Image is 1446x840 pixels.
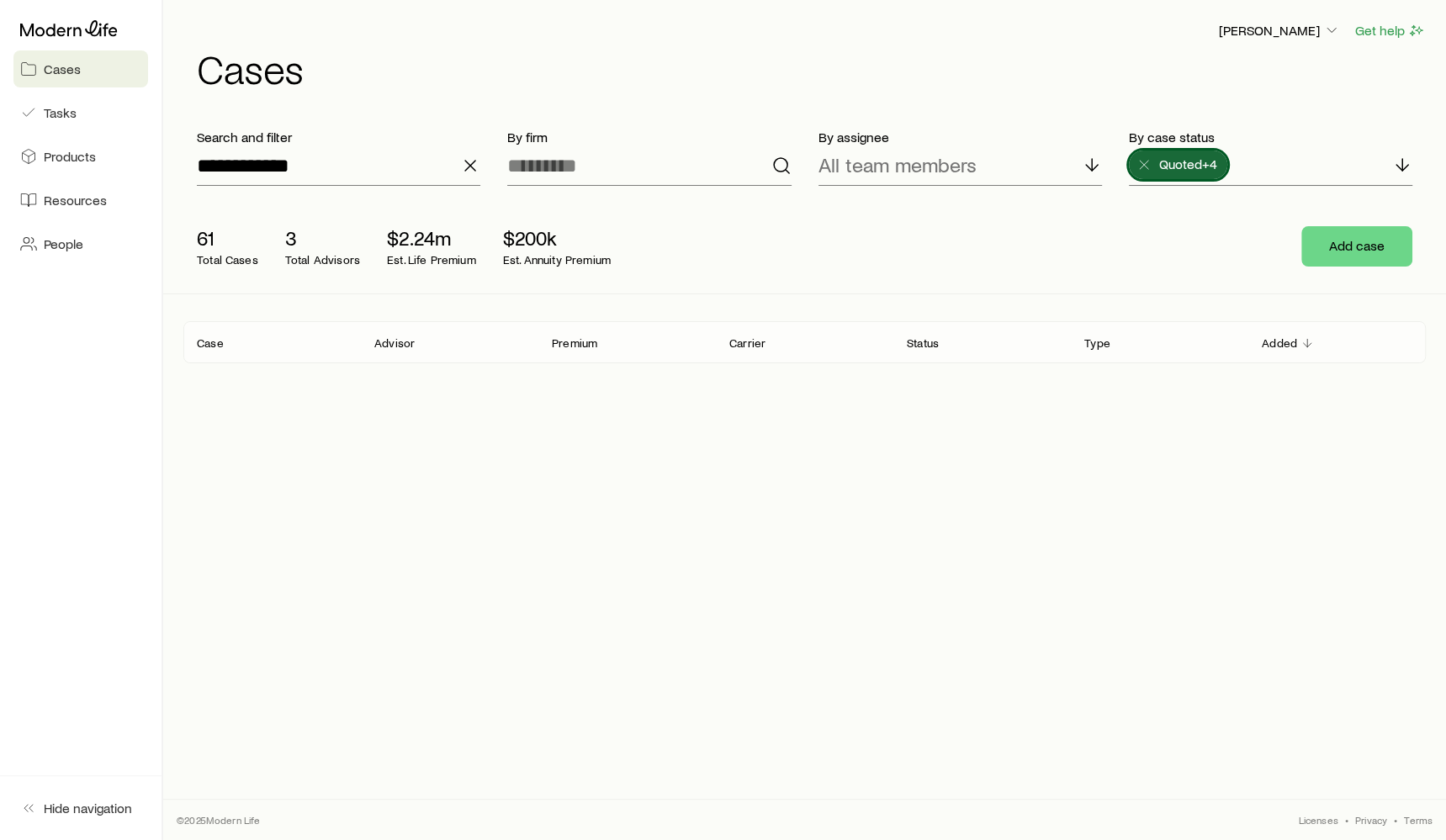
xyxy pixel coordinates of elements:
h1: Cases [197,48,1426,88]
div: Client cases [183,321,1426,363]
p: Search and filter [197,129,480,145]
a: Terms [1404,813,1433,827]
span: Products [44,148,96,165]
span: Quoted +4 [1159,156,1217,172]
p: Type [1084,336,1110,350]
p: Carrier [729,336,765,350]
a: Privacy [1355,813,1387,827]
p: 61 [197,226,258,250]
p: Est. Life Premium [387,253,476,267]
p: $2.24m [387,226,476,250]
p: 3 [285,226,360,250]
p: Advisor [374,336,415,350]
button: Add case [1301,226,1412,267]
p: © 2025 Modern Life [177,813,261,827]
a: People [13,225,148,262]
span: Resources [44,192,107,209]
span: Hide navigation [44,800,132,816]
p: Status [907,336,939,350]
p: $200k [503,226,611,250]
button: Get help [1354,21,1426,40]
p: All team members [818,153,977,177]
p: [PERSON_NAME] [1219,22,1340,39]
a: Licenses [1298,813,1337,827]
span: People [44,235,83,252]
p: By assignee [818,129,1102,145]
button: Hide navigation [13,790,148,827]
p: Added [1262,336,1297,350]
p: Est. Annuity Premium [503,253,611,267]
a: Cases [13,50,148,87]
span: • [1345,813,1348,827]
p: Premium [552,336,597,350]
button: Quoted+4 [1129,151,1227,179]
span: • [1394,813,1397,827]
p: By case status [1129,129,1412,145]
a: Products [13,138,148,175]
span: Tasks [44,104,77,121]
p: Total Cases [197,253,258,267]
p: Case [197,336,224,350]
p: Total Advisors [285,253,360,267]
a: Tasks [13,94,148,131]
button: [PERSON_NAME] [1218,21,1341,41]
p: By firm [507,129,791,145]
span: Cases [44,61,81,77]
a: Resources [13,182,148,219]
